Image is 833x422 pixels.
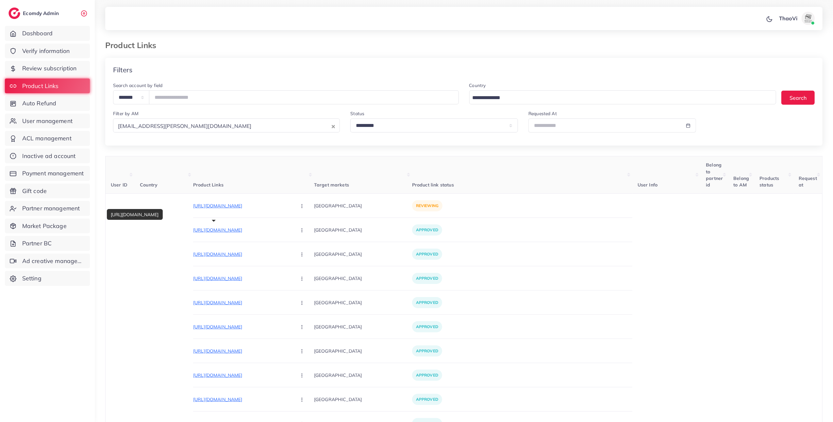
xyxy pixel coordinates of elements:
[314,182,349,188] span: Target markets
[412,394,442,405] p: approved
[5,44,90,59] a: Verify information
[22,152,76,160] span: Inactive ad account
[412,224,442,236] p: approved
[113,66,132,74] h4: Filters
[193,396,291,403] p: [URL][DOMAIN_NAME]
[5,184,90,199] a: Gift code
[193,299,291,307] p: [URL][DOMAIN_NAME]
[140,182,158,188] span: Country
[706,162,723,188] span: Belong to partner id
[22,82,59,90] span: Product Links
[412,200,442,211] p: reviewing
[22,64,77,73] span: Review subscription
[5,26,90,41] a: Dashboard
[350,110,364,117] label: Status
[779,14,797,22] p: ThaoVi
[5,79,90,94] a: Product Links
[5,96,90,111] a: Auto Refund
[314,343,412,358] p: [GEOGRAPHIC_DATA]
[113,82,163,89] label: Search account by field
[314,392,412,407] p: [GEOGRAPHIC_DATA]
[332,122,335,130] button: Clear Selected
[412,273,442,284] p: approved
[5,236,90,251] a: Partner BC
[8,8,20,19] img: logo
[638,182,658,188] span: User Info
[193,202,291,210] p: [URL][DOMAIN_NAME]
[314,319,412,334] p: [GEOGRAPHIC_DATA]
[22,274,42,283] span: Setting
[22,239,52,248] span: Partner BC
[5,219,90,234] a: Market Package
[314,222,412,237] p: [GEOGRAPHIC_DATA]
[117,121,253,131] span: [EMAIL_ADDRESS][PERSON_NAME][DOMAIN_NAME]
[22,169,84,178] span: Payment management
[22,134,72,143] span: ACL management
[22,222,67,230] span: Market Package
[314,368,412,382] p: [GEOGRAPHIC_DATA]
[22,99,57,108] span: Auto Refund
[802,12,815,25] img: avatar
[193,274,291,282] p: [URL][DOMAIN_NAME]
[799,175,817,188] span: Request at
[193,371,291,379] p: [URL][DOMAIN_NAME]
[193,347,291,355] p: [URL][DOMAIN_NAME]
[22,257,85,265] span: Ad creative management
[193,250,291,258] p: [URL][DOMAIN_NAME]
[759,175,779,188] span: Products status
[193,323,291,331] p: [URL][DOMAIN_NAME]
[412,182,454,188] span: Product link status
[469,90,776,104] div: Search for option
[528,110,557,117] label: Requested At
[22,204,80,213] span: Partner management
[314,295,412,310] p: [GEOGRAPHIC_DATA]
[5,201,90,216] a: Partner management
[22,47,70,55] span: Verify information
[22,187,47,195] span: Gift code
[5,254,90,269] a: Ad creative management
[412,321,442,332] p: approved
[470,93,768,103] input: Search for option
[8,8,60,19] a: logoEcomdy Admin
[23,10,60,16] h2: Ecomdy Admin
[781,91,815,105] button: Search
[5,271,90,286] a: Setting
[105,41,161,50] h3: Product Links
[22,117,73,125] span: User management
[733,175,749,188] span: Belong to AM
[193,182,224,188] span: Product Links
[314,198,412,213] p: [GEOGRAPHIC_DATA]
[5,149,90,164] a: Inactive ad account
[412,297,442,308] p: approved
[5,166,90,181] a: Payment management
[22,29,53,38] span: Dashboard
[111,182,127,188] span: User ID
[5,131,90,146] a: ACL management
[5,114,90,129] a: User management
[775,12,817,25] a: ThaoViavatar
[412,370,442,381] p: approved
[5,61,90,76] a: Review subscription
[254,121,330,131] input: Search for option
[193,226,291,234] p: [URL][DOMAIN_NAME]
[412,249,442,260] p: approved
[107,209,163,220] div: [URL][DOMAIN_NAME]
[469,82,486,89] label: Country
[412,345,442,357] p: approved
[314,247,412,261] p: [GEOGRAPHIC_DATA]
[113,110,139,117] label: Filter by AM
[314,271,412,286] p: [GEOGRAPHIC_DATA]
[113,118,340,132] div: Search for option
